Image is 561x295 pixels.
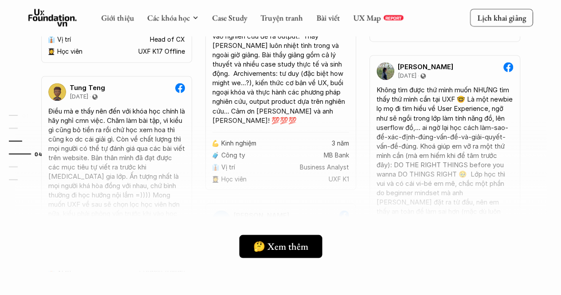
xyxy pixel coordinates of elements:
a: Bài viết [316,12,340,23]
strong: 01 [22,112,28,118]
a: Truyện tranh [260,12,303,23]
p: [PERSON_NAME] [398,63,453,71]
a: 04 [9,149,51,159]
a: 🤔 Xem thêm [239,235,322,258]
div: Highly recommend! Khóa học UX hay, bổ ích không chỉ dừng lại ở lý thuyết mà còn những buổi thực h... [212,4,349,125]
strong: 04 [35,151,42,157]
p: [DATE] [398,72,416,79]
a: UX Map [353,12,381,23]
a: 02 [9,123,51,134]
a: 01 [9,110,51,121]
div: Không tìm được thứ mình muốn NHƯNG tìm thấy thứ mình cần tại UXF 🤓 Là một newbie lọ mọ đi tìm hiể... [377,85,513,281]
strong: 02 [22,125,29,131]
p: Lịch khai giảng [477,12,526,23]
a: Các khóa học [147,12,190,23]
p: REPORT [385,15,401,20]
p: UXF K17 Offline [138,48,185,55]
a: Giới thiệu [101,12,134,23]
p: Head of CX [150,36,185,43]
div: Điều mà e thấy nên đến với khóa học chính là hãy nghỉ cmn việc. Chăm làm bài tập, vì kiểu gì cũng... [48,106,185,227]
a: Tung Teng[DATE]Điều mà e thấy nên đến với khóa học chính là hãy nghỉ cmn việc. Chăm làm bài tập, ... [41,76,192,292]
a: Lịch khai giảng [470,9,533,26]
a: Case Study [212,12,247,23]
h5: 🤔 Xem thêm [253,240,308,252]
a: REPORT [383,15,403,20]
